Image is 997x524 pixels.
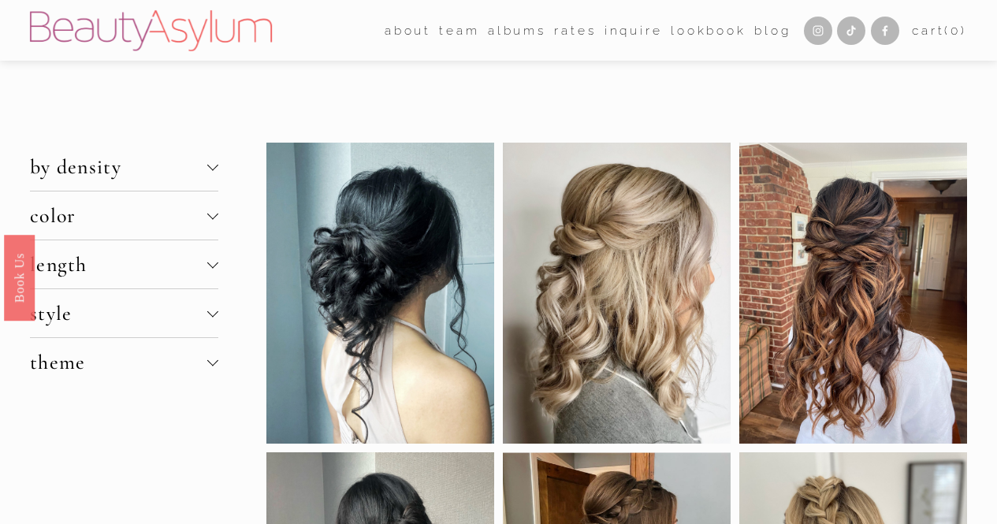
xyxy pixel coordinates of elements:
a: Inquire [605,18,663,43]
span: theme [30,350,207,374]
span: about [385,20,431,42]
a: Facebook [871,17,899,45]
span: color [30,203,207,228]
span: ( ) [944,23,967,38]
button: style [30,289,218,337]
a: 0 items in cart [912,20,967,42]
button: length [30,240,218,288]
span: 0 [950,23,961,38]
a: albums [488,18,546,43]
button: by density [30,143,218,191]
a: folder dropdown [385,18,431,43]
span: length [30,252,207,277]
button: color [30,191,218,240]
a: folder dropdown [439,18,479,43]
a: Rates [554,18,596,43]
a: Blog [754,18,791,43]
span: team [439,20,479,42]
a: TikTok [837,17,865,45]
img: Beauty Asylum | Bridal Hair &amp; Makeup Charlotte &amp; Atlanta [30,10,272,51]
a: Lookbook [671,18,746,43]
span: style [30,301,207,325]
a: Instagram [804,17,832,45]
a: Book Us [4,234,35,320]
button: theme [30,338,218,386]
span: by density [30,154,207,179]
